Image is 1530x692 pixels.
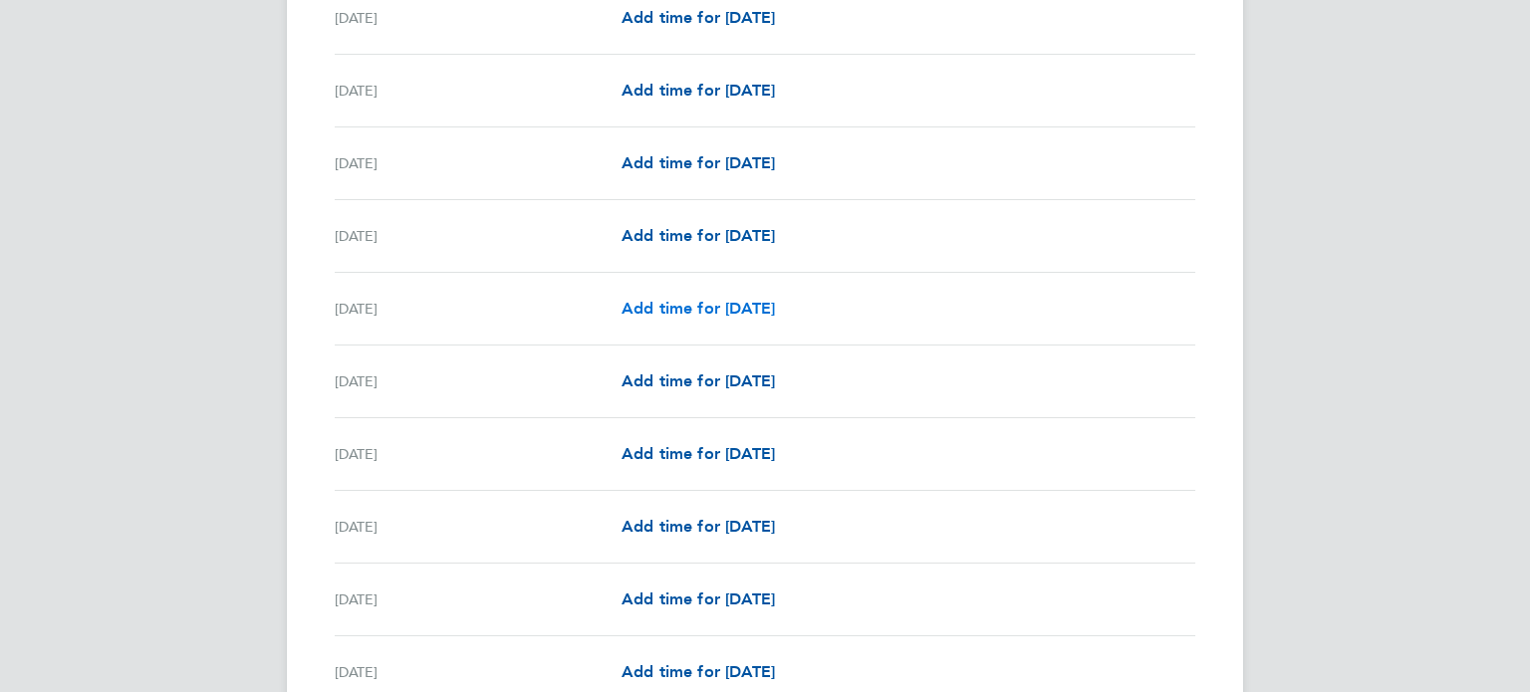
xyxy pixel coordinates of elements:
[622,153,775,172] span: Add time for [DATE]
[335,660,622,684] div: [DATE]
[335,79,622,103] div: [DATE]
[622,517,775,536] span: Add time for [DATE]
[622,297,775,321] a: Add time for [DATE]
[335,224,622,248] div: [DATE]
[622,515,775,539] a: Add time for [DATE]
[622,444,775,463] span: Add time for [DATE]
[622,662,775,681] span: Add time for [DATE]
[622,589,775,608] span: Add time for [DATE]
[622,660,775,684] a: Add time for [DATE]
[622,371,775,390] span: Add time for [DATE]
[622,442,775,466] a: Add time for [DATE]
[622,151,775,175] a: Add time for [DATE]
[622,6,775,30] a: Add time for [DATE]
[622,8,775,27] span: Add time for [DATE]
[622,224,775,248] a: Add time for [DATE]
[335,442,622,466] div: [DATE]
[335,6,622,30] div: [DATE]
[335,297,622,321] div: [DATE]
[622,79,775,103] a: Add time for [DATE]
[335,515,622,539] div: [DATE]
[335,369,622,393] div: [DATE]
[335,587,622,611] div: [DATE]
[622,226,775,245] span: Add time for [DATE]
[622,587,775,611] a: Add time for [DATE]
[335,151,622,175] div: [DATE]
[622,81,775,100] span: Add time for [DATE]
[622,369,775,393] a: Add time for [DATE]
[622,299,775,318] span: Add time for [DATE]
